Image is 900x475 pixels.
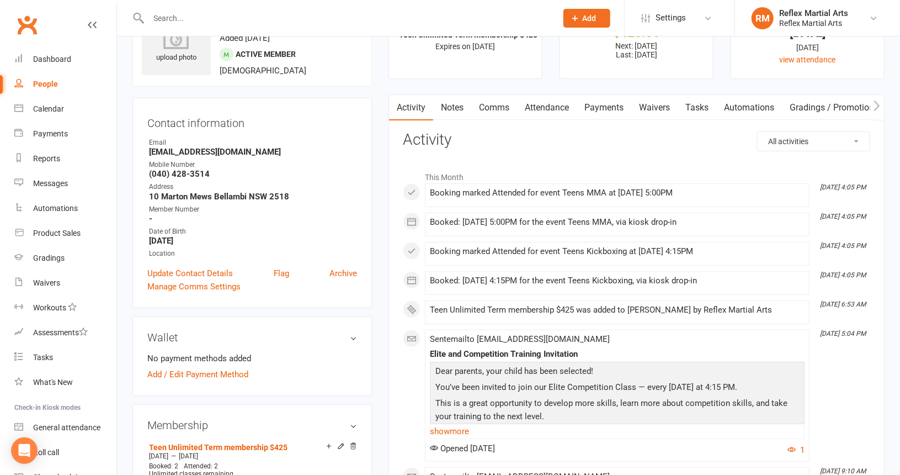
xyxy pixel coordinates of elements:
[33,104,64,113] div: Calendar
[820,330,866,337] i: [DATE] 5:04 PM
[33,448,59,457] div: Roll call
[147,352,357,365] li: No payment methods added
[741,41,874,54] div: [DATE]
[577,95,631,120] a: Payments
[716,95,782,120] a: Automations
[14,440,116,465] a: Roll call
[33,204,78,213] div: Automations
[33,55,71,64] div: Dashboard
[149,204,357,215] div: Member Number
[782,95,886,120] a: Gradings / Promotions
[14,72,116,97] a: People
[678,95,716,120] a: Tasks
[389,95,433,120] a: Activity
[14,221,116,246] a: Product Sales
[779,18,848,28] div: Reflex Martial Arts
[142,27,211,64] div: upload photo
[430,218,805,227] div: Booked: [DATE] 5:00PM for the event Teens MMA, via kiosk drop-in
[517,95,577,120] a: Attendance
[14,97,116,122] a: Calendar
[149,182,357,192] div: Address
[274,267,289,280] a: Flag
[471,95,517,120] a: Comms
[329,267,357,280] a: Archive
[33,254,65,262] div: Gradings
[179,452,198,460] span: [DATE]
[14,370,116,395] a: What's New
[220,33,270,43] time: Added [DATE]
[403,166,870,183] li: This Month
[820,213,866,220] i: [DATE] 4:05 PM
[430,305,805,315] div: Teen Unlimited Term membership $425 was added to [PERSON_NAME] by Reflex Martial Arts
[14,122,116,146] a: Payments
[149,160,357,170] div: Mobile Number
[14,171,116,196] a: Messages
[147,267,233,280] a: Update Contact Details
[147,280,241,293] a: Manage Comms Settings
[149,452,168,460] span: [DATE]
[14,345,116,370] a: Tasks
[780,55,836,64] a: view attendance
[436,42,496,51] span: Expires on [DATE]
[236,50,296,59] span: Active member
[430,276,805,286] div: Booked: [DATE] 4:15PM for the event Teens Kickboxing, via kiosk drop-in
[570,41,703,59] p: Next: [DATE] Last: [DATE]
[146,452,357,461] div: —
[33,378,73,387] div: What's New
[570,27,703,39] div: $425.00
[149,249,357,259] div: Location
[33,129,68,138] div: Payments
[779,8,848,18] div: Reflex Martial Arts
[14,196,116,221] a: Automations
[403,131,870,149] h3: Activity
[149,169,357,179] strong: (040) 428-3514
[13,11,41,39] a: Clubworx
[149,226,357,237] div: Date of Birth
[583,14,597,23] span: Add
[631,95,678,120] a: Waivers
[33,423,100,432] div: General attendance
[14,47,116,72] a: Dashboard
[820,242,866,250] i: [DATE] 4:05 PM
[563,9,610,28] button: Add
[145,10,549,26] input: Search...
[14,146,116,171] a: Reports
[430,247,805,256] div: Booking marked Attended for event Teens Kickboxing at [DATE] 4:15PM
[752,7,774,29] div: RM
[184,462,218,470] span: Attended: 2
[820,467,866,475] i: [DATE] 9:10 AM
[656,6,686,30] span: Settings
[149,443,287,452] a: Teen Unlimited Term membership $425
[33,278,60,287] div: Waivers
[430,350,805,359] div: Elite and Competition Training Invitation
[33,154,60,163] div: Reports
[147,113,357,129] h3: Contact information
[430,334,610,344] span: Sent email to [EMAIL_ADDRESS][DOMAIN_NAME]
[149,192,357,202] strong: 10 Marton Mews Bellambi NSW 2518
[33,80,58,88] div: People
[33,179,68,188] div: Messages
[14,415,116,440] a: General attendance kiosk mode
[149,462,178,470] span: Booked: 2
[430,424,805,439] a: show more
[14,320,116,345] a: Assessments
[147,331,357,344] h3: Wallet
[33,303,66,312] div: Workouts
[147,419,357,431] h3: Membership
[149,214,357,224] strong: -
[14,246,116,271] a: Gradings
[787,444,805,457] button: 1
[820,271,866,279] i: [DATE] 4:05 PM
[149,138,357,148] div: Email
[14,271,116,295] a: Waivers
[741,27,874,39] div: [DATE]
[14,295,116,320] a: Workouts
[433,95,471,120] a: Notes
[33,328,88,337] div: Assessments
[433,397,802,426] p: This is a great opportunity to develop more skills, learn more about competition skills, and take...
[147,368,248,381] a: Add / Edit Payment Method
[430,188,805,198] div: Booking marked Attended for event Teens MMA at [DATE] 5:00PM
[820,183,866,191] i: [DATE] 4:05 PM
[33,353,53,362] div: Tasks
[149,147,357,157] strong: [EMAIL_ADDRESS][DOMAIN_NAME]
